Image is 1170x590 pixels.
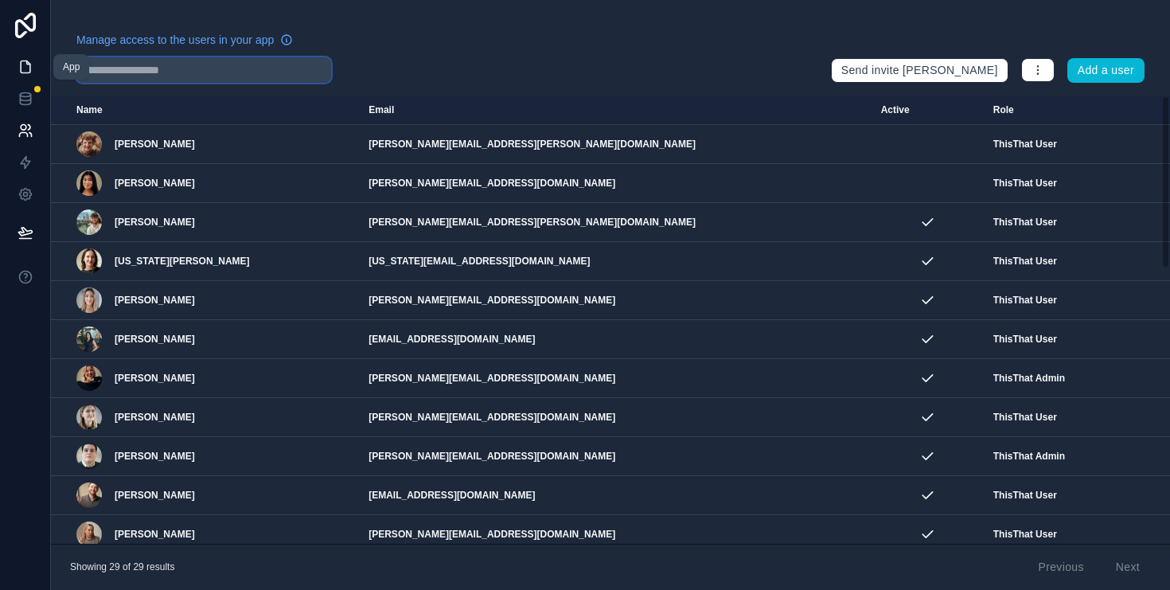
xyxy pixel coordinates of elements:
[115,372,195,385] span: [PERSON_NAME]
[359,242,871,281] td: [US_STATE][EMAIL_ADDRESS][DOMAIN_NAME]
[993,255,1057,268] span: ThisThat User
[115,528,195,541] span: [PERSON_NAME]
[993,294,1057,307] span: ThisThat User
[993,333,1057,346] span: ThisThat User
[359,164,871,203] td: [PERSON_NAME][EMAIL_ADDRESS][DOMAIN_NAME]
[993,177,1057,190] span: ThisThat User
[993,528,1057,541] span: ThisThat User
[76,32,274,48] span: Manage access to the users in your app
[115,177,195,190] span: [PERSON_NAME]
[993,216,1057,229] span: ThisThat User
[359,437,871,476] td: [PERSON_NAME][EMAIL_ADDRESS][DOMAIN_NAME]
[51,96,1170,544] div: scrollable content
[115,138,195,150] span: [PERSON_NAME]
[359,125,871,164] td: [PERSON_NAME][EMAIL_ADDRESS][PERSON_NAME][DOMAIN_NAME]
[76,32,293,48] a: Manage access to the users in your app
[359,398,871,437] td: [PERSON_NAME][EMAIL_ADDRESS][DOMAIN_NAME]
[1067,58,1145,84] button: Add a user
[993,489,1057,502] span: ThisThat User
[115,333,195,346] span: [PERSON_NAME]
[984,96,1118,125] th: Role
[63,61,80,73] div: App
[115,294,195,307] span: [PERSON_NAME]
[993,450,1065,463] span: ThisThat Admin
[359,476,871,515] td: [EMAIL_ADDRESS][DOMAIN_NAME]
[831,58,1008,84] button: Send invite [PERSON_NAME]
[359,281,871,320] td: [PERSON_NAME][EMAIL_ADDRESS][DOMAIN_NAME]
[51,96,359,125] th: Name
[115,216,195,229] span: [PERSON_NAME]
[359,359,871,398] td: [PERSON_NAME][EMAIL_ADDRESS][DOMAIN_NAME]
[359,96,871,125] th: Email
[359,515,871,554] td: [PERSON_NAME][EMAIL_ADDRESS][DOMAIN_NAME]
[115,411,195,424] span: [PERSON_NAME]
[359,203,871,242] td: [PERSON_NAME][EMAIL_ADDRESS][PERSON_NAME][DOMAIN_NAME]
[993,372,1065,385] span: ThisThat Admin
[993,138,1057,150] span: ThisThat User
[872,96,984,125] th: Active
[115,489,195,502] span: [PERSON_NAME]
[115,255,250,268] span: [US_STATE][PERSON_NAME]
[115,450,195,463] span: [PERSON_NAME]
[70,561,174,573] span: Showing 29 of 29 results
[359,320,871,359] td: [EMAIL_ADDRESS][DOMAIN_NAME]
[993,411,1057,424] span: ThisThat User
